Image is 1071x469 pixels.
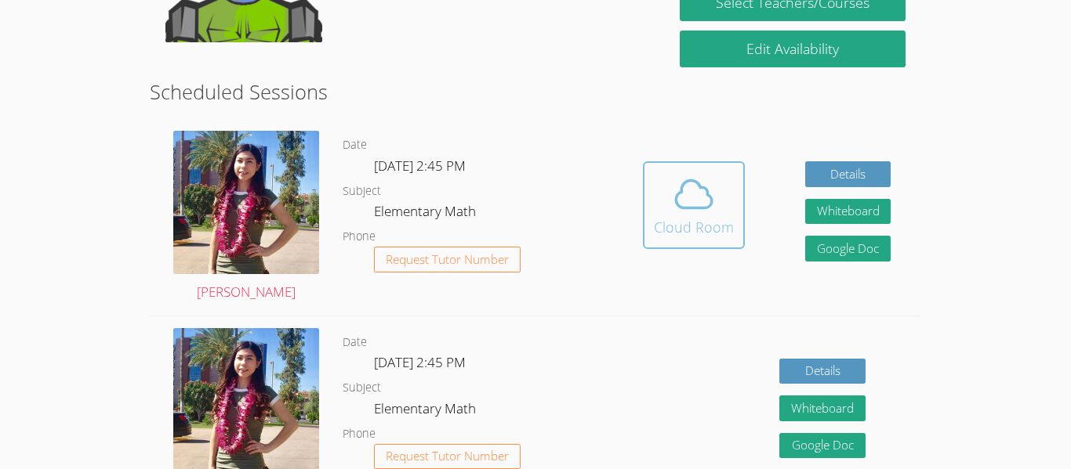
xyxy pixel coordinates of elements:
[343,378,381,398] dt: Subject
[343,182,381,201] dt: Subject
[173,131,319,304] a: [PERSON_NAME]
[779,395,866,421] button: Whiteboard
[779,433,866,459] a: Google Doc
[643,161,745,249] button: Cloud Room
[343,333,367,352] dt: Date
[680,31,906,67] a: Edit Availability
[150,77,921,106] h2: Scheduled Sessions
[805,236,891,262] a: Google Doc
[805,161,891,187] a: Details
[343,135,367,155] dt: Date
[386,450,509,462] span: Request Tutor Number
[374,247,521,272] button: Request Tutor Number
[374,353,466,371] span: [DATE] 2:45 PM
[343,227,376,247] dt: Phone
[374,398,479,424] dd: Elementary Math
[173,131,319,274] img: avatar.png
[343,424,376,444] dt: Phone
[374,200,479,227] dd: Elementary Math
[374,157,466,175] span: [DATE] 2:45 PM
[654,216,734,238] div: Cloud Room
[805,199,891,225] button: Whiteboard
[779,359,866,384] a: Details
[386,254,509,265] span: Request Tutor Number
